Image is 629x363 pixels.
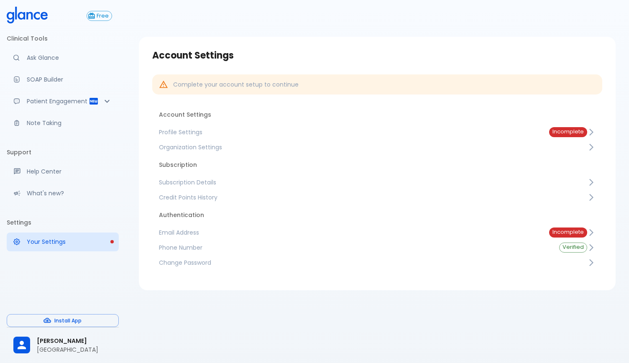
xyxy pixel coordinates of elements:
li: Account Settings [152,105,602,125]
h3: Account Settings [152,50,602,61]
span: Phone Number [159,243,546,252]
li: Subscription [152,155,602,175]
a: Subscription Details [152,175,602,190]
a: Please complete account setup [7,233,119,251]
span: Verified [560,244,587,251]
a: Email AddressIncomplete [152,225,602,240]
a: Docugen: Compose a clinical documentation in seconds [7,70,119,89]
span: Incomplete [549,229,587,235]
a: Profile SettingsIncomplete [152,125,602,140]
button: Install App [7,314,119,327]
p: Ask Glance [27,54,112,62]
p: Complete your account setup to continue [173,80,299,89]
p: [GEOGRAPHIC_DATA] [37,345,112,354]
span: Profile Settings [159,128,536,136]
p: Your Settings [27,238,112,246]
span: Credit Points History [159,193,587,202]
p: SOAP Builder [27,75,112,84]
a: Change Password [152,255,602,270]
a: Moramiz: Find ICD10AM codes instantly [7,49,119,67]
p: Note Taking [27,119,112,127]
p: What's new? [27,189,112,197]
span: Email Address [159,228,536,237]
a: Credit Points History [152,190,602,205]
li: Clinical Tools [7,28,119,49]
p: Help Center [27,167,112,176]
a: Advanced note-taking [7,114,119,132]
span: Organization Settings [159,143,587,151]
span: [PERSON_NAME] [37,337,112,345]
span: Subscription Details [159,178,587,187]
div: Patient Reports & Referrals [7,92,119,110]
button: Free [87,11,112,21]
a: Phone NumberVerified [152,240,602,255]
span: Change Password [159,258,587,267]
li: Settings [7,212,119,233]
div: Recent updates and feature releases [7,184,119,202]
p: Patient Engagement [27,97,89,105]
div: [PERSON_NAME][GEOGRAPHIC_DATA] [7,331,119,360]
a: Get help from our support team [7,162,119,181]
li: Authentication [152,205,602,225]
li: Support [7,142,119,162]
a: Click to view or change your subscription [87,11,119,21]
a: Organization Settings [152,140,602,155]
span: Free [94,13,112,19]
span: Incomplete [549,129,587,135]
